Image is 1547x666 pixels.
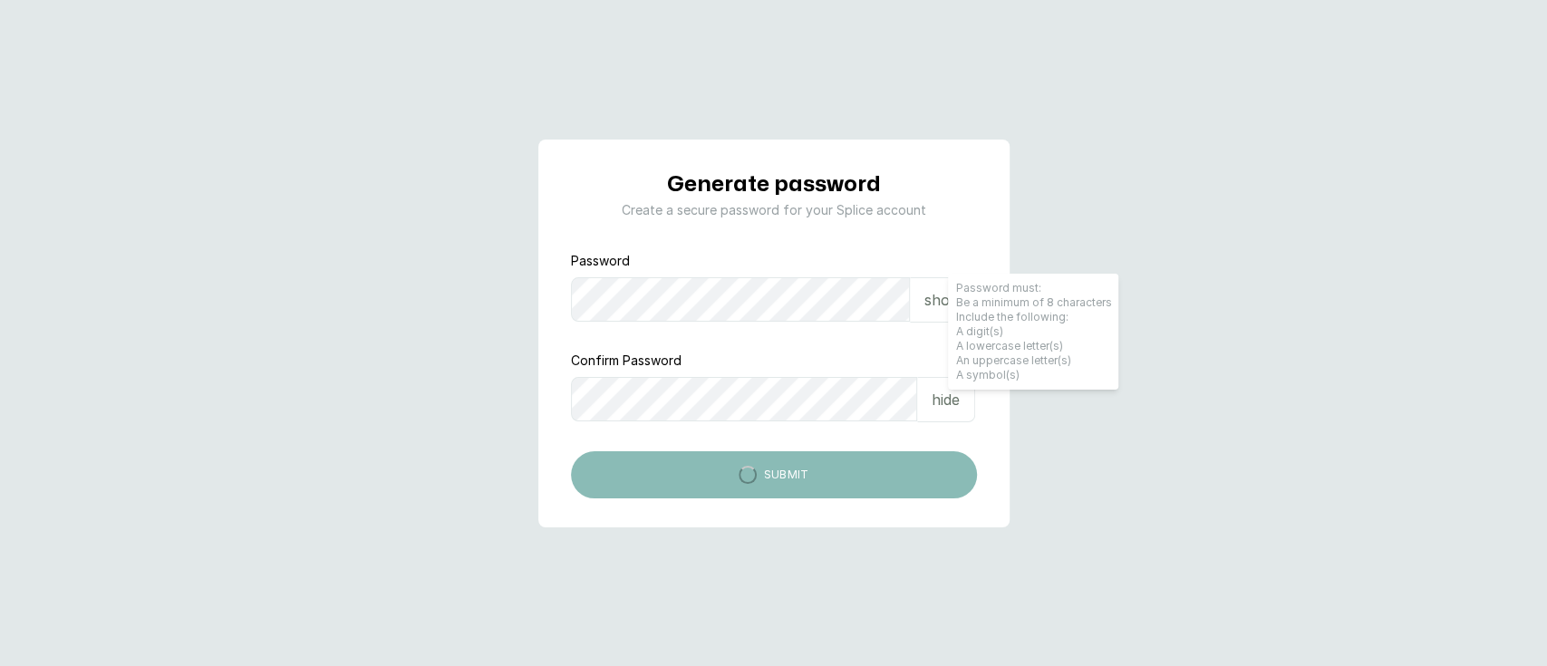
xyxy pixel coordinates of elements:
h1: Generate password [667,169,881,201]
li: An uppercase letter(s) [955,353,1111,368]
p: Create a secure password for your Splice account [593,201,955,219]
li: A symbol(s) [955,368,1111,382]
label: Confirm Password [571,352,682,370]
label: Password [571,252,630,270]
span: Password must: Be a minimum of 8 characters Include the following: [948,274,1118,390]
li: A lowercase letter(s) [955,339,1111,353]
p: show [924,289,962,311]
p: hide [932,389,960,410]
li: A digit(s) [955,324,1111,339]
button: Submit [571,451,977,498]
